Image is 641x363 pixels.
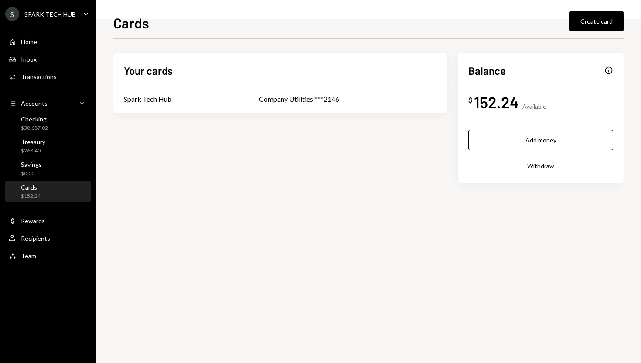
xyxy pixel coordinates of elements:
[21,115,48,123] div: Checking
[21,147,45,155] div: $268.40
[21,235,50,242] div: Recipients
[5,95,91,111] a: Accounts
[5,213,91,228] a: Rewards
[113,14,149,31] h1: Cards
[5,135,91,156] a: Treasury$268.40
[468,96,472,104] div: $
[21,170,42,177] div: $0.00
[124,94,172,104] div: Spark Tech Hub
[21,124,48,132] div: $38,687.02
[468,130,613,150] button: Add money
[124,63,173,78] h2: Your cards
[21,73,57,80] div: Transactions
[522,103,546,110] div: Available
[21,138,45,145] div: Treasury
[5,230,91,246] a: Recipients
[259,94,437,104] div: Company Utilities ***2146
[21,193,41,200] div: $152.24
[21,252,36,259] div: Team
[5,69,91,84] a: Transactions
[21,55,37,63] div: Inbox
[468,63,506,78] h2: Balance
[468,156,613,176] button: Withdraw
[5,51,91,67] a: Inbox
[474,92,519,112] div: 152.24
[21,217,45,225] div: Rewards
[21,38,37,45] div: Home
[5,181,91,202] a: Cards$152.24
[5,7,19,21] div: S
[5,158,91,179] a: Savings$0.00
[5,248,91,263] a: Team
[21,100,48,107] div: Accounts
[569,11,624,31] button: Create card
[5,34,91,49] a: Home
[5,113,91,134] a: Checking$38,687.02
[21,161,42,168] div: Savings
[24,10,76,18] div: SPARK TECH HUB
[21,183,41,191] div: Cards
